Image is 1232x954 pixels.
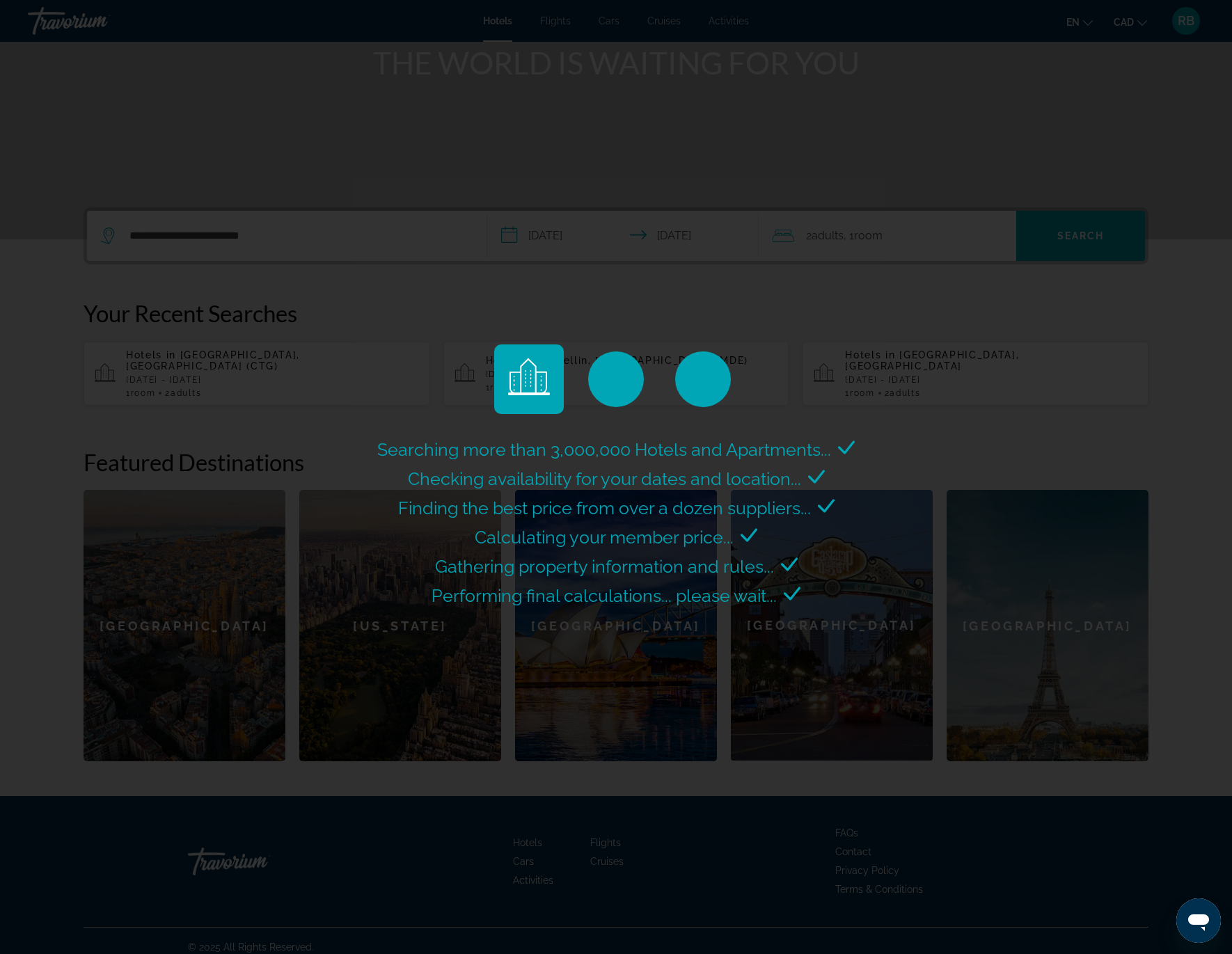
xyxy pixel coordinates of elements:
[432,585,777,606] span: Performing final calculations... please wait...
[398,498,811,518] span: Finding the best price from over a dozen suppliers...
[1176,898,1221,943] iframe: Button to launch messaging window
[377,439,831,460] span: Searching more than 3,000,000 Hotels and Apartments...
[408,468,801,489] span: Checking availability for your dates and location...
[475,527,734,548] span: Calculating your member price...
[435,556,774,577] span: Gathering property information and rules...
